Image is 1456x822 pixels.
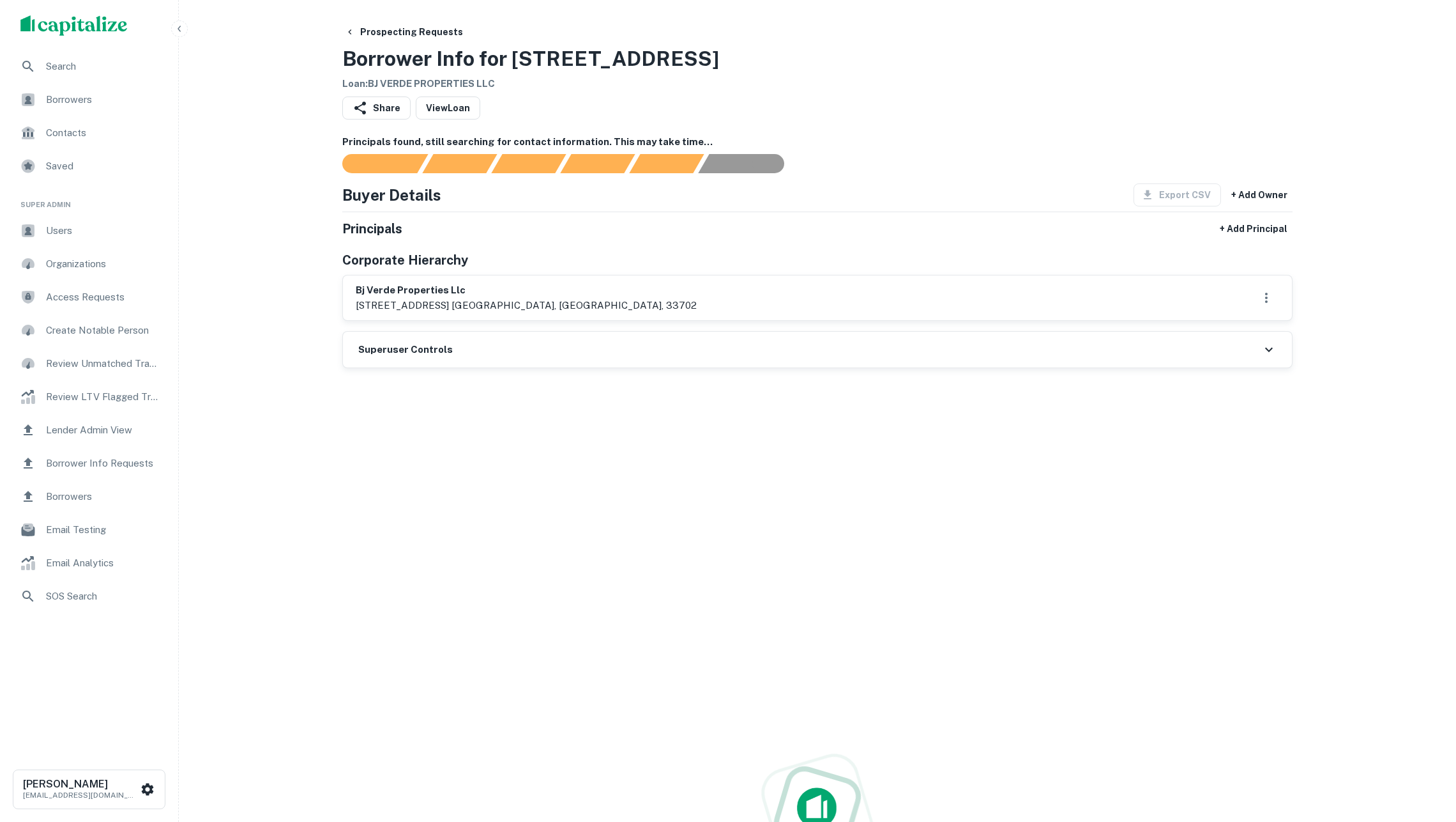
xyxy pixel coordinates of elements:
a: Access Requests [10,282,168,313]
button: + Add Principal [1215,217,1293,240]
button: Prospecting Requests [340,20,468,43]
iframe: Chat Widget [1392,720,1456,781]
a: Saved [10,151,168,182]
a: Review LTV Flagged Transactions [10,382,168,412]
span: Borrowers [46,92,160,107]
span: Review Unmatched Transactions [46,356,160,371]
a: Create Notable Person [10,315,168,346]
span: Create Notable Person [46,323,160,338]
span: Email Analytics [46,555,160,571]
span: Organizations [46,256,160,272]
span: Email Testing [46,522,160,538]
a: ViewLoan [416,97,480,120]
div: Your request is received and processing... [422,154,497,173]
a: Search [10,51,168,82]
span: Contacts [46,125,160,141]
span: Users [46,223,160,238]
div: AI fulfillment process complete. [699,154,800,173]
p: [STREET_ADDRESS] [GEOGRAPHIC_DATA], [GEOGRAPHIC_DATA], 33702 [356,298,697,313]
a: Contacts [10,118,168,148]
h6: Loan : BJ VERDE PROPERTIES LLC [342,77,719,91]
a: Borrowers [10,481,168,512]
h6: Principals found, still searching for contact information. This may take time... [342,135,1293,150]
div: Sending borrower request to AI... [327,154,423,173]
span: Search [46,59,160,74]
img: capitalize-logo.png [20,15,128,36]
button: [PERSON_NAME][EMAIL_ADDRESS][DOMAIN_NAME] [13,770,165,809]
div: Principals found, still searching for contact information. This may take time... [629,154,704,173]
button: Share [342,97,411,120]
a: Organizations [10,249,168,279]
span: Access Requests [46,290,160,305]
a: Borrower Info Requests [10,448,168,479]
span: Lender Admin View [46,423,160,438]
a: Email Analytics [10,548,168,578]
h6: Superuser Controls [358,343,453,357]
h3: Borrower Info for [STREET_ADDRESS] [342,43,719,74]
a: Email Testing [10,515,168,545]
a: Borrowers [10,84,168,115]
button: + Add Owner [1226,183,1293,206]
li: Super Admin [10,184,168,215]
p: [EMAIL_ADDRESS][DOMAIN_NAME] [23,789,138,801]
span: Borrowers [46,489,160,504]
a: Review Unmatched Transactions [10,348,168,379]
a: Lender Admin View [10,415,168,446]
span: SOS Search [46,589,160,604]
span: Borrower Info Requests [46,456,160,471]
h6: bj verde properties llc [356,283,697,298]
div: Documents found, AI parsing details... [491,154,566,173]
div: Principals found, AI now looking for contact information... [560,154,635,173]
h6: [PERSON_NAME] [23,779,138,789]
h5: Principals [342,219,402,238]
span: Saved [46,159,160,174]
span: Review LTV Flagged Transactions [46,389,160,405]
h5: Corporate Hierarchy [342,251,468,270]
a: SOS Search [10,581,168,612]
a: Users [10,215,168,246]
h4: Buyer Details [342,183,441,206]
